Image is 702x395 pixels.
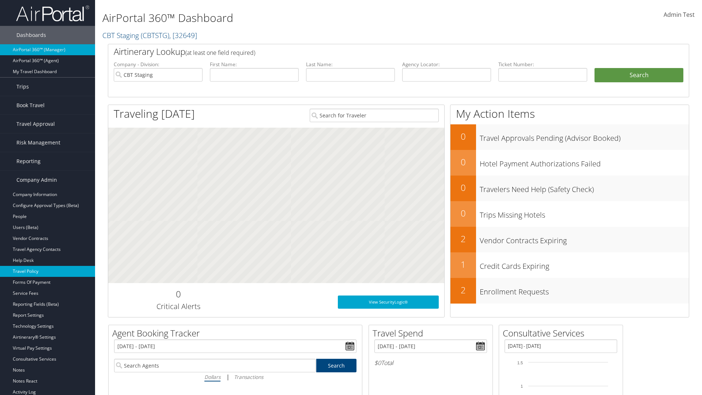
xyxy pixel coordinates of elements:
tspan: 1.5 [517,361,523,365]
span: Risk Management [16,133,60,152]
h2: 1 [450,258,476,271]
h2: 2 [450,233,476,245]
h3: Trips Missing Hotels [480,206,689,220]
h2: 0 [114,288,243,300]
a: Search [316,359,357,372]
div: | [114,372,356,381]
h2: 0 [450,181,476,194]
a: Admin Test [664,4,695,26]
span: Trips [16,78,29,96]
h2: Agent Booking Tracker [112,327,362,339]
label: Ticket Number: [498,61,587,68]
a: 1Credit Cards Expiring [450,252,689,278]
span: Travel Approval [16,115,55,133]
span: Admin Test [664,11,695,19]
i: Dollars [204,373,220,380]
a: CBT Staging [102,30,197,40]
span: Company Admin [16,171,57,189]
h1: My Action Items [450,106,689,121]
a: View SecurityLogic® [338,296,439,309]
input: Search for Traveler [310,109,439,122]
a: 0Trips Missing Hotels [450,201,689,227]
h2: 0 [450,207,476,219]
h3: Credit Cards Expiring [480,257,689,271]
h3: Travelers Need Help (Safety Check) [480,181,689,195]
h6: Total [374,359,487,367]
i: Transactions [234,373,263,380]
h1: AirPortal 360™ Dashboard [102,10,497,26]
img: airportal-logo.png [16,5,89,22]
span: Reporting [16,152,41,170]
label: First Name: [210,61,299,68]
span: Dashboards [16,26,46,44]
span: , [ 32649 ] [169,30,197,40]
h3: Vendor Contracts Expiring [480,232,689,246]
h1: Traveling [DATE] [114,106,195,121]
h3: Travel Approvals Pending (Advisor Booked) [480,129,689,143]
h2: 2 [450,284,476,296]
label: Company - Division: [114,61,203,68]
h2: 0 [450,130,476,143]
a: 0Travelers Need Help (Safety Check) [450,176,689,201]
a: 0Travel Approvals Pending (Advisor Booked) [450,124,689,150]
h3: Enrollment Requests [480,283,689,297]
a: 0Hotel Payment Authorizations Failed [450,150,689,176]
h2: Travel Spend [373,327,492,339]
a: 2Vendor Contracts Expiring [450,227,689,252]
label: Last Name: [306,61,395,68]
input: Search Agents [114,359,316,372]
h2: Consultative Services [503,327,623,339]
button: Search [595,68,683,83]
label: Agency Locator: [402,61,491,68]
h3: Critical Alerts [114,301,243,312]
tspan: 1 [521,384,523,388]
span: (at least one field required) [185,49,255,57]
h3: Hotel Payment Authorizations Failed [480,155,689,169]
span: Book Travel [16,96,45,114]
a: 2Enrollment Requests [450,278,689,304]
span: ( CBTSTG ) [141,30,169,40]
span: $0 [374,359,381,367]
h2: 0 [450,156,476,168]
h2: Airtinerary Lookup [114,45,635,58]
